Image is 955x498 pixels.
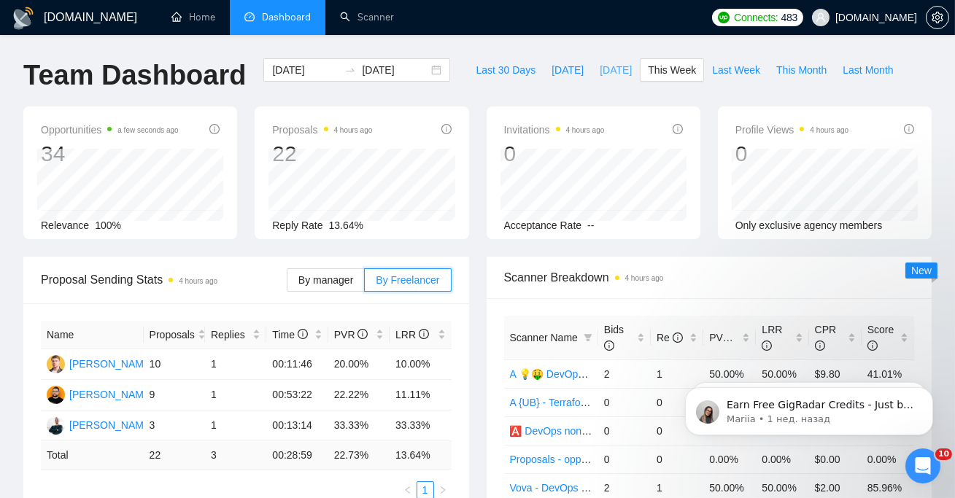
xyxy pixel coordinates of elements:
[328,349,390,380] td: 20.00%
[47,419,153,430] a: VS[PERSON_NAME]
[663,357,955,459] iframe: Intercom notifications сообщение
[69,386,153,402] div: [PERSON_NAME]
[651,359,703,388] td: 1
[476,62,536,78] span: Last 30 Days
[205,321,266,349] th: Replies
[97,364,194,422] button: Чат
[244,12,255,22] span: dashboard
[41,271,287,289] span: Proposal Sending Stats
[23,58,246,93] h1: Team Dashboard
[651,416,703,445] td: 0
[334,126,373,134] time: 4 hours ago
[205,441,266,470] td: 3
[904,124,914,134] span: info-circle
[298,274,353,286] span: By manager
[419,329,429,339] span: info-circle
[776,62,827,78] span: This Month
[156,23,185,52] img: Profile image for Nazar
[25,400,73,411] span: Главная
[47,388,153,400] a: DK[PERSON_NAME]
[587,219,594,231] span: --
[41,121,179,139] span: Opportunities
[510,454,623,465] a: Proposals - opportunities
[30,257,133,273] span: Поиск по статьям
[768,58,835,82] button: This Month
[15,196,277,236] div: Задать вопрос
[29,28,53,51] img: logo
[600,62,632,78] span: [DATE]
[625,274,664,282] time: 4 hours ago
[328,411,390,441] td: 33.33%
[390,411,451,441] td: 33.33%
[441,124,452,134] span: info-circle
[211,327,250,343] span: Replies
[712,62,760,78] span: Last Week
[756,445,808,473] td: 0.00%
[598,416,651,445] td: 0
[510,425,678,437] a: 🅰️ DevOps non-US/AU/CA - process
[266,441,328,470] td: 00:28:59
[117,126,178,134] time: a few seconds ago
[340,11,394,23] a: searchScanner
[673,124,683,134] span: info-circle
[390,349,451,380] td: 10.00%
[41,441,144,470] td: Total
[150,327,195,343] span: Proposals
[926,12,949,23] a: setting
[195,364,292,422] button: Помощь
[209,124,220,134] span: info-circle
[390,441,451,470] td: 13.64 %
[136,400,155,411] span: Чат
[29,104,263,128] p: Здравствуйте! 👋
[734,9,778,26] span: Connects:
[598,445,651,473] td: 0
[581,327,595,349] span: filter
[41,321,144,349] th: Name
[328,441,390,470] td: 22.73 %
[598,388,651,416] td: 0
[47,416,65,435] img: VS
[390,380,451,411] td: 11.11%
[935,448,952,460] span: 10
[592,58,640,82] button: [DATE]
[911,265,932,276] span: New
[344,64,356,76] span: swap-right
[781,9,797,26] span: 483
[179,277,217,285] time: 4 hours ago
[266,411,328,441] td: 00:13:14
[703,445,756,473] td: 0.00%
[815,324,837,351] span: CPR
[468,58,544,82] button: Last 30 Days
[504,219,582,231] span: Acceptance Rate
[815,341,825,351] span: info-circle
[395,329,429,341] span: LRR
[266,349,328,380] td: 00:11:46
[30,291,244,322] div: ✅ How To: Connect your agency to [DOMAIN_NAME]
[604,341,614,351] span: info-circle
[205,411,266,441] td: 1
[867,341,878,351] span: info-circle
[184,23,213,52] img: Profile image for Sofiia
[598,359,651,388] td: 2
[266,380,328,411] td: 00:53:22
[438,486,447,494] span: right
[403,486,412,494] span: left
[809,445,862,473] td: $0.00
[927,12,948,23] span: setting
[843,62,893,78] span: Last Month
[95,219,121,231] span: 100%
[867,324,894,351] span: Score
[205,380,266,411] td: 1
[735,140,849,168] div: 0
[41,140,179,168] div: 34
[262,11,311,23] span: Dashboard
[328,380,390,411] td: 22.22%
[544,58,592,82] button: [DATE]
[651,445,703,473] td: 0
[905,448,940,483] iframe: To enrich screen reader interactions, please activate Accessibility in Grammarly extension settings
[709,332,743,343] span: PVR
